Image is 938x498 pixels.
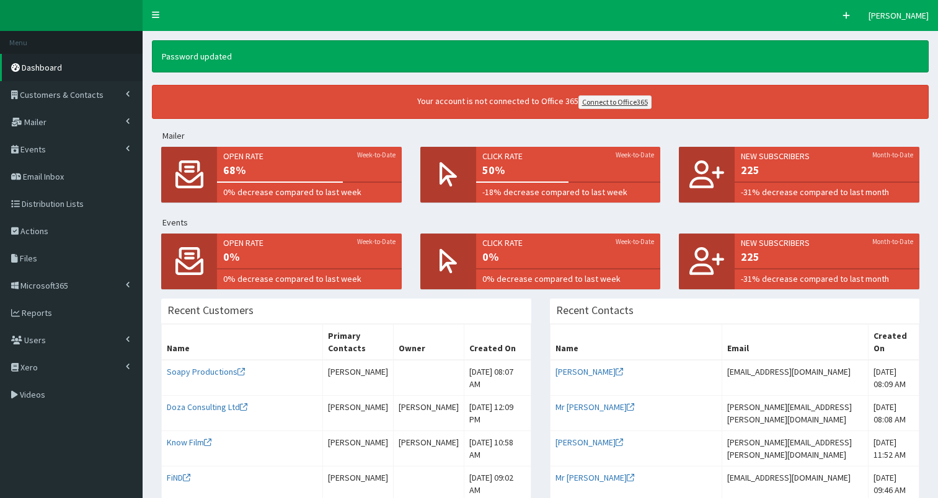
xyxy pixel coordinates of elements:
[482,237,655,249] span: Click rate
[868,431,919,466] td: [DATE] 11:52 AM
[20,253,37,264] span: Files
[741,150,913,162] span: New Subscribers
[167,472,190,483] a: FiND
[223,186,396,198] span: 0% decrease compared to last week
[322,325,393,360] th: Primary Contacts
[393,396,464,431] td: [PERSON_NAME]
[223,273,396,285] span: 0% decrease compared to last week
[20,89,104,100] span: Customers & Contacts
[464,360,531,396] td: [DATE] 08:07 AM
[223,237,396,249] span: Open rate
[722,325,868,360] th: Email
[868,360,919,396] td: [DATE] 08:09 AM
[872,150,913,160] small: Month-to-Date
[464,431,531,466] td: [DATE] 10:58 AM
[20,389,45,400] span: Videos
[393,431,464,466] td: [PERSON_NAME]
[152,40,929,72] div: Password updated
[22,198,84,209] span: Distribution Lists
[741,186,913,198] span: -31% decrease compared to last month
[741,162,913,178] span: 225
[322,396,393,431] td: [PERSON_NAME]
[464,396,531,431] td: [DATE] 12:09 PM
[722,431,868,466] td: [PERSON_NAME][EMAIL_ADDRESS][PERSON_NAME][DOMAIN_NAME]
[550,325,722,360] th: Name
[482,186,655,198] span: -18% decrease compared to last week
[24,334,46,346] span: Users
[322,360,393,396] td: [PERSON_NAME]
[22,62,62,73] span: Dashboard
[23,171,64,182] span: Email Inbox
[167,305,254,316] h3: Recent Customers
[555,401,634,413] a: Mr [PERSON_NAME]
[162,325,323,360] th: Name
[181,95,888,109] div: Your account is not connected to Office 365
[722,396,868,431] td: [PERSON_NAME][EMAIL_ADDRESS][PERSON_NAME][DOMAIN_NAME]
[616,150,654,160] small: Week-to-Date
[556,305,634,316] h3: Recent Contacts
[223,150,396,162] span: Open rate
[20,280,68,291] span: Microsoft365
[24,116,46,128] span: Mailer
[868,325,919,360] th: Created On
[162,131,929,141] h5: Mailer
[741,273,913,285] span: -31% decrease compared to last month
[162,218,929,227] h5: Events
[20,144,46,155] span: Events
[322,431,393,466] td: [PERSON_NAME]
[482,150,655,162] span: Click rate
[555,366,623,377] a: [PERSON_NAME]
[741,237,913,249] span: New Subscribers
[555,472,634,483] a: Mr [PERSON_NAME]
[20,362,38,373] span: Xero
[872,237,913,247] small: Month-to-Date
[722,360,868,396] td: [EMAIL_ADDRESS][DOMAIN_NAME]
[223,249,396,265] span: 0%
[482,162,655,178] span: 50%
[578,95,652,109] a: Connect to Office365
[167,401,247,413] a: Doza Consulting Ltd
[167,366,245,377] a: Soapy Productions
[20,225,48,237] span: Actions
[393,325,464,360] th: Owner
[357,150,396,160] small: Week-to-Date
[464,325,531,360] th: Created On
[869,10,929,21] span: [PERSON_NAME]
[868,396,919,431] td: [DATE] 08:08 AM
[482,273,655,285] span: 0% decrease compared to last week
[22,307,52,318] span: Reports
[741,249,913,265] span: 225
[357,237,396,247] small: Week-to-Date
[223,162,396,178] span: 68%
[482,249,655,265] span: 0%
[616,237,654,247] small: Week-to-Date
[167,437,211,448] a: Know Film
[555,437,623,448] a: [PERSON_NAME]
